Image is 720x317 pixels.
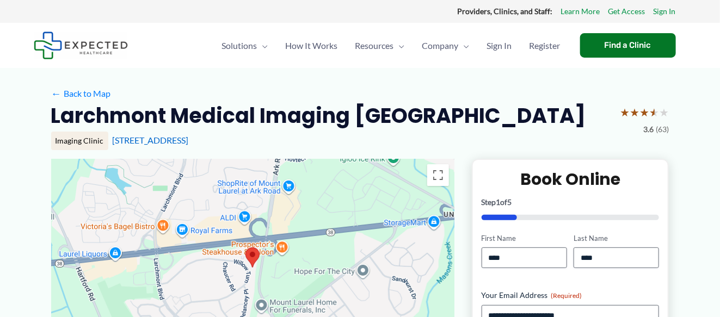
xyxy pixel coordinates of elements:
[482,233,567,244] label: First Name
[654,4,676,18] a: Sign In
[508,197,512,207] span: 5
[257,27,268,65] span: Menu Toggle
[630,102,640,122] span: ★
[478,27,521,65] a: Sign In
[51,85,110,102] a: ←Back to Map
[521,27,569,65] a: Register
[222,27,257,65] span: Solutions
[113,135,189,145] a: [STREET_ADDRESS]
[414,27,478,65] a: CompanyMenu Toggle
[51,88,61,98] span: ←
[458,7,553,16] strong: Providers, Clinics, and Staff:
[34,32,128,59] img: Expected Healthcare Logo - side, dark font, small
[51,102,586,129] h2: Larchmont Medical Imaging [GEOGRAPHIC_DATA]
[650,102,660,122] span: ★
[51,132,108,150] div: Imaging Clinic
[422,27,459,65] span: Company
[620,102,630,122] span: ★
[482,169,660,190] h2: Book Online
[213,27,569,65] nav: Primary Site Navigation
[277,27,347,65] a: How It Works
[551,291,582,300] span: (Required)
[561,4,600,18] a: Learn More
[427,164,449,186] button: Toggle fullscreen view
[487,27,512,65] span: Sign In
[608,4,645,18] a: Get Access
[482,290,660,301] label: Your Email Address
[347,27,414,65] a: ResourcesMenu Toggle
[496,197,501,207] span: 1
[644,122,654,136] span: 3.6
[640,102,650,122] span: ★
[580,33,676,58] a: Find a Clinic
[530,27,561,65] span: Register
[574,233,659,244] label: Last Name
[459,27,470,65] span: Menu Toggle
[286,27,338,65] span: How It Works
[213,27,277,65] a: SolutionsMenu Toggle
[656,122,669,136] span: (63)
[660,102,669,122] span: ★
[482,198,660,206] p: Step of
[355,27,394,65] span: Resources
[394,27,405,65] span: Menu Toggle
